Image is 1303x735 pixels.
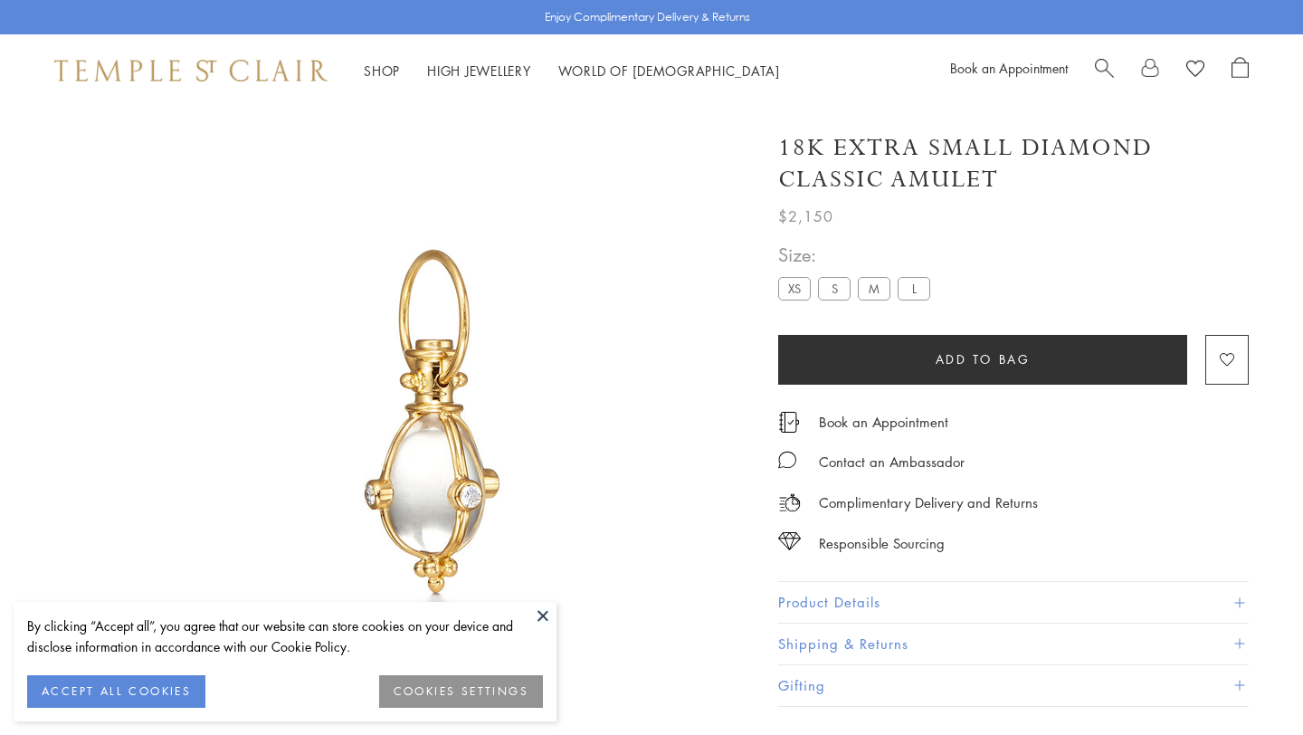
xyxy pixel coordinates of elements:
[778,205,833,228] span: $2,150
[778,277,811,300] label: XS
[364,60,780,82] nav: Main navigation
[819,492,1038,514] p: Complimentary Delivery and Returns
[427,62,531,80] a: High JewelleryHigh Jewellery
[54,60,328,81] img: Temple St. Clair
[819,532,945,555] div: Responsible Sourcing
[1186,57,1204,84] a: View Wishlist
[858,277,890,300] label: M
[778,582,1249,623] button: Product Details
[819,412,948,432] a: Book an Appointment
[778,451,796,469] img: MessageIcon-01_2.svg
[27,616,543,657] div: By clicking “Accept all”, you agree that our website can store cookies on your device and disclos...
[778,132,1249,196] h1: 18K Extra Small Diamond Classic Amulet
[1095,57,1114,84] a: Search
[818,277,851,300] label: S
[778,335,1187,385] button: Add to bag
[545,8,750,26] p: Enjoy Complimentary Delivery & Returns
[778,492,801,514] img: icon_delivery.svg
[1232,57,1249,84] a: Open Shopping Bag
[558,62,780,80] a: World of [DEMOGRAPHIC_DATA]World of [DEMOGRAPHIC_DATA]
[778,532,801,550] img: icon_sourcing.svg
[778,240,937,270] span: Size:
[364,62,400,80] a: ShopShop
[778,665,1249,706] button: Gifting
[819,451,965,473] div: Contact an Ambassador
[778,624,1249,664] button: Shipping & Returns
[379,675,543,708] button: COOKIES SETTINGS
[1213,650,1285,717] iframe: Gorgias live chat messenger
[898,277,930,300] label: L
[936,349,1031,369] span: Add to bag
[778,412,800,433] img: icon_appointment.svg
[27,675,205,708] button: ACCEPT ALL COOKIES
[950,59,1068,77] a: Book an Appointment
